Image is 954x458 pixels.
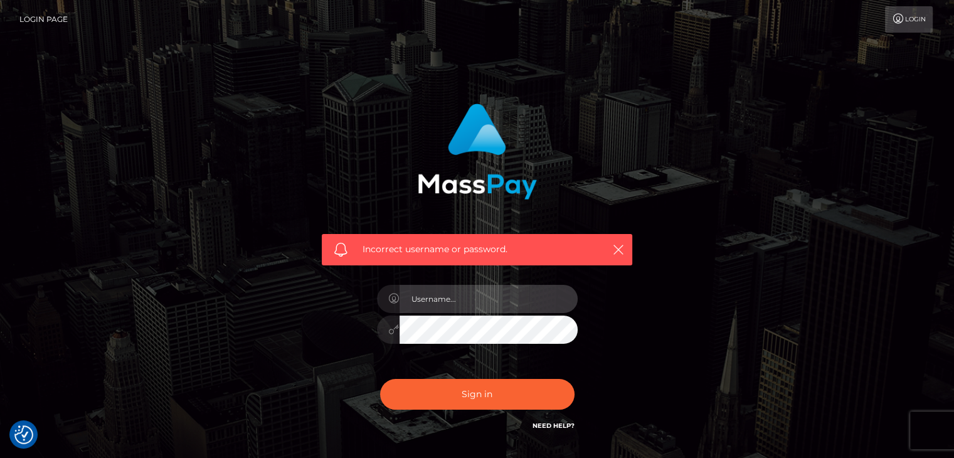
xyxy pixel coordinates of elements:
[400,285,578,313] input: Username...
[14,425,33,444] button: Consent Preferences
[533,422,575,430] a: Need Help?
[885,6,933,33] a: Login
[19,6,68,33] a: Login Page
[14,425,33,444] img: Revisit consent button
[418,104,537,200] img: MassPay Login
[380,379,575,410] button: Sign in
[363,243,591,256] span: Incorrect username or password.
